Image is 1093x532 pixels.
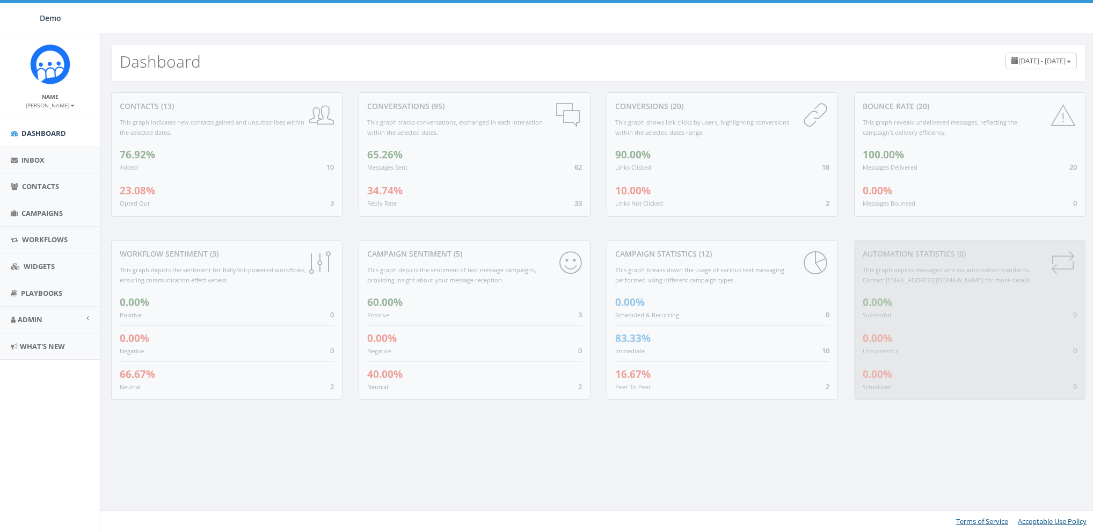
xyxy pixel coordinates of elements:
[615,101,829,112] div: conversions
[22,235,68,244] span: Workflows
[18,315,42,324] span: Admin
[1073,310,1077,319] span: 0
[120,184,155,198] span: 23.08%
[578,346,582,355] span: 0
[826,310,829,319] span: 0
[120,53,201,70] h2: Dashboard
[863,118,1017,136] small: This graph reveals undelivered messages, reflecting the campaign's delivery efficiency.
[826,382,829,391] span: 2
[578,382,582,391] span: 2
[120,311,142,319] small: Positive
[429,101,445,111] span: (95)
[367,331,397,345] span: 0.00%
[21,208,63,218] span: Campaigns
[367,383,388,391] small: Neutral
[574,162,582,172] span: 62
[863,331,892,345] span: 0.00%
[120,163,138,171] small: Added
[367,163,407,171] small: Messages Sent
[367,249,581,259] div: Campaign Sentiment
[574,198,582,208] span: 33
[863,184,892,198] span: 0.00%
[367,199,397,207] small: Reply Rate
[668,101,683,111] span: (20)
[615,184,651,198] span: 10.00%
[697,249,712,259] span: (12)
[330,382,334,391] span: 2
[42,93,59,100] small: Name
[120,347,144,355] small: Negative
[330,198,334,208] span: 3
[367,148,403,162] span: 65.26%
[615,148,651,162] span: 90.00%
[955,249,966,259] span: (0)
[367,184,403,198] span: 34.74%
[120,199,150,207] small: Opted Out
[120,101,334,112] div: contacts
[30,44,70,84] img: Icon_1.png
[330,310,334,319] span: 0
[615,163,651,171] small: Links Clicked
[20,341,65,351] span: What's New
[21,128,66,138] span: Dashboard
[26,100,75,110] a: [PERSON_NAME]
[822,346,829,355] span: 10
[367,266,536,284] small: This graph depicts the sentiment of text message campaigns, providing insight about your message ...
[1069,162,1077,172] span: 20
[863,311,891,319] small: Successful
[330,346,334,355] span: 0
[120,383,141,391] small: Neutral
[615,331,651,345] span: 83.33%
[367,311,389,319] small: Positive
[615,118,789,136] small: This graph shows link clicks by users, highlighting conversions within the selected dates range.
[367,347,391,355] small: Negative
[863,367,892,381] span: 0.00%
[367,101,581,112] div: conversations
[615,367,651,381] span: 16.67%
[863,347,899,355] small: Unsuccessful
[367,118,543,136] small: This graph tracks conversations, exchanged in each interaction within the selected dates.
[863,249,1077,259] div: Automation Statistics
[956,516,1008,526] a: Terms of Service
[24,261,55,271] span: Widgets
[1073,346,1077,355] span: 0
[615,347,645,355] small: Immediate
[120,249,334,259] div: Workflow Sentiment
[863,266,1032,284] small: This graph depicts messages sent via automation standards. Contact [EMAIL_ADDRESS][DOMAIN_NAME] f...
[863,148,904,162] span: 100.00%
[1018,56,1066,65] span: [DATE] - [DATE]
[615,199,663,207] small: Links Not Clicked
[120,331,149,345] span: 0.00%
[863,101,1077,112] div: Bounce Rate
[914,101,929,111] span: (20)
[615,383,651,391] small: Peer To Peer
[1073,198,1077,208] span: 0
[615,311,679,319] small: Scheduled & Recurring
[578,310,582,319] span: 3
[863,163,917,171] small: Messages Delivered
[1073,382,1077,391] span: 0
[367,367,403,381] span: 40.00%
[326,162,334,172] span: 10
[208,249,218,259] span: (3)
[451,249,462,259] span: (5)
[615,266,784,284] small: This graph breaks down the usage of various text messaging performed using different campaign types.
[822,162,829,172] span: 18
[367,295,403,309] span: 60.00%
[21,288,62,298] span: Playbooks
[22,181,59,191] span: Contacts
[863,383,892,391] small: Scheduled
[1018,516,1087,526] a: Acceptable Use Policy
[159,101,174,111] span: (13)
[863,295,892,309] span: 0.00%
[40,13,61,23] span: Demo
[120,148,155,162] span: 76.92%
[120,367,155,381] span: 66.67%
[826,198,829,208] span: 2
[26,101,75,109] small: [PERSON_NAME]
[615,249,829,259] div: Campaign Statistics
[21,155,45,165] span: Inbox
[863,199,915,207] small: Messages Bounced
[120,295,149,309] span: 0.00%
[120,118,304,136] small: This graph indicates new contacts gained and unsubscribes within the selected dates.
